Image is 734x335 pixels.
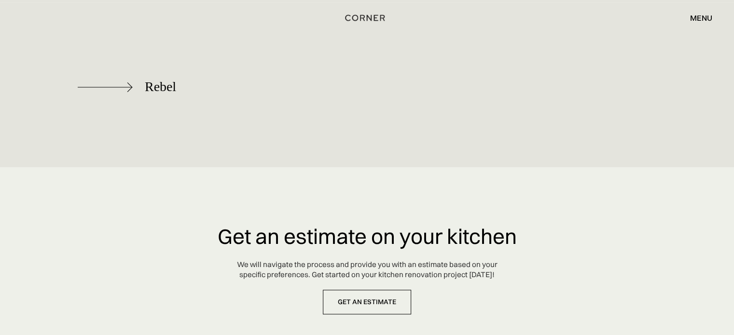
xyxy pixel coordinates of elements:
div: Rebel [145,80,176,94]
div: We will navigate the process and provide you with an estimate based on your specific preferences.... [237,260,498,280]
div: menu [680,10,712,26]
a: get an estimate [323,290,411,314]
div: menu [690,14,712,22]
a: Rebel [78,60,212,107]
h3: Get an estimate on your kitchen [218,225,517,248]
a: home [342,12,392,24]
